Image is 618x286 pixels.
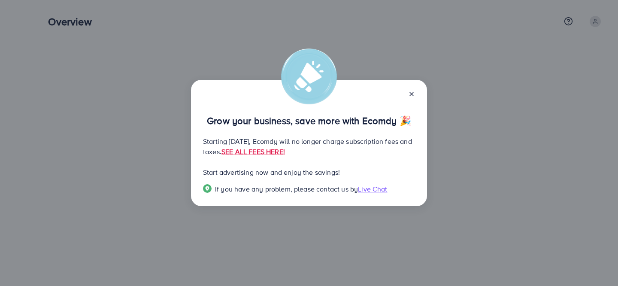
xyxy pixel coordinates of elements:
[203,116,415,126] p: Grow your business, save more with Ecomdy 🎉
[358,184,387,194] span: Live Chat
[281,49,337,104] img: alert
[215,184,358,194] span: If you have any problem, please contact us by
[203,136,415,157] p: Starting [DATE], Ecomdy will no longer charge subscription fees and taxes.
[203,167,415,177] p: Start advertising now and enjoy the savings!
[203,184,212,193] img: Popup guide
[221,147,285,156] a: SEE ALL FEES HERE!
